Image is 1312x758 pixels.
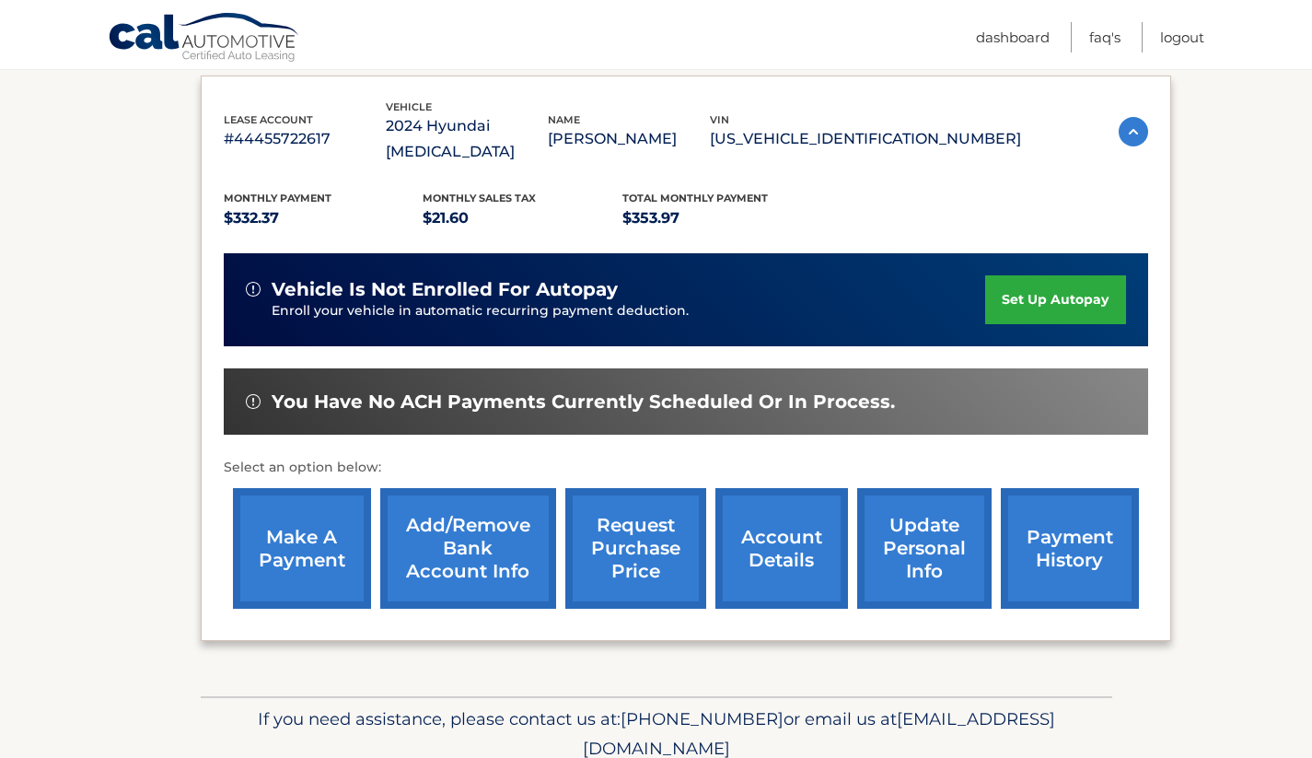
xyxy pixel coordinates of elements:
[272,278,618,301] span: vehicle is not enrolled for autopay
[423,192,536,204] span: Monthly sales Tax
[857,488,992,609] a: update personal info
[224,457,1148,479] p: Select an option below:
[233,488,371,609] a: make a payment
[1119,117,1148,146] img: accordion-active.svg
[710,126,1021,152] p: [US_VEHICLE_IDENTIFICATION_NUMBER]
[423,205,622,231] p: $21.60
[272,301,986,321] p: Enroll your vehicle in automatic recurring payment deduction.
[224,126,386,152] p: #44455722617
[224,192,331,204] span: Monthly Payment
[565,488,706,609] a: request purchase price
[985,275,1125,324] a: set up autopay
[715,488,848,609] a: account details
[386,100,432,113] span: vehicle
[548,126,710,152] p: [PERSON_NAME]
[710,113,729,126] span: vin
[622,205,822,231] p: $353.97
[246,394,261,409] img: alert-white.svg
[621,708,784,729] span: [PHONE_NUMBER]
[548,113,580,126] span: name
[1160,22,1204,52] a: Logout
[386,113,548,165] p: 2024 Hyundai [MEDICAL_DATA]
[1089,22,1120,52] a: FAQ's
[1001,488,1139,609] a: payment history
[246,282,261,297] img: alert-white.svg
[224,205,424,231] p: $332.37
[224,113,313,126] span: lease account
[976,22,1050,52] a: Dashboard
[380,488,556,609] a: Add/Remove bank account info
[622,192,768,204] span: Total Monthly Payment
[272,391,895,414] span: You have no ACH payments currently scheduled or in process.
[108,12,301,65] a: Cal Automotive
